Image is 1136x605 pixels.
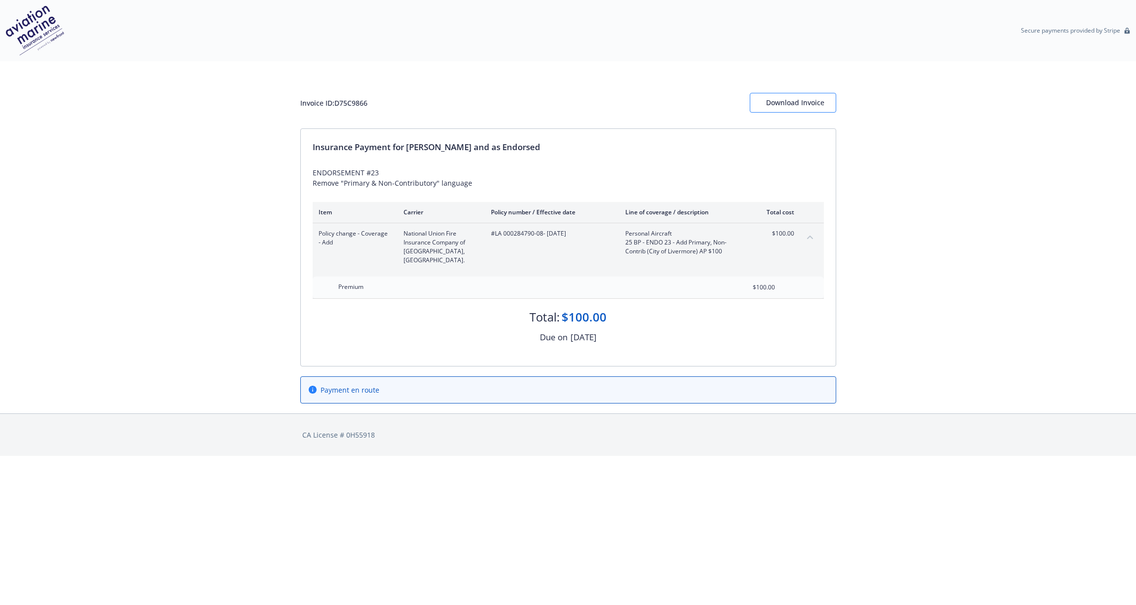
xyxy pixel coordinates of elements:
[313,223,824,271] div: Policy change - Coverage - AddNational Union Fire Insurance Company of [GEOGRAPHIC_DATA], [GEOGRA...
[625,238,741,256] span: 25 BP - ENDO 23 - Add Primary, Non-Contrib (City of Livermore) AP $100
[338,282,364,291] span: Premium
[313,167,824,188] div: ENDORSEMENT #23 Remove "Primary & Non-Contributory" language
[404,229,475,265] span: National Union Fire Insurance Company of [GEOGRAPHIC_DATA], [GEOGRAPHIC_DATA].
[766,93,820,112] div: Download Invoice
[300,98,367,108] div: Invoice ID: D75C9866
[540,331,568,344] div: Due on
[625,208,741,216] div: Line of coverage / description
[302,430,834,440] div: CA License # 0H55918
[717,280,781,295] input: 0.00
[625,229,741,256] span: Personal Aircraft25 BP - ENDO 23 - Add Primary, Non-Contrib (City of Livermore) AP $100
[750,93,836,113] button: Download Invoice
[570,331,597,344] div: [DATE]
[404,208,475,216] div: Carrier
[562,309,607,325] div: $100.00
[321,385,379,395] span: Payment en route
[757,229,794,238] span: $100.00
[313,141,824,154] div: Insurance Payment for [PERSON_NAME] and as Endorsed
[491,208,609,216] div: Policy number / Effective date
[757,208,794,216] div: Total cost
[319,229,388,247] span: Policy change - Coverage - Add
[319,208,388,216] div: Item
[1021,26,1120,35] p: Secure payments provided by Stripe
[491,229,609,238] span: #LA 000284790-08 - [DATE]
[802,229,818,245] button: collapse content
[625,229,741,238] span: Personal Aircraft
[529,309,560,325] div: Total:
